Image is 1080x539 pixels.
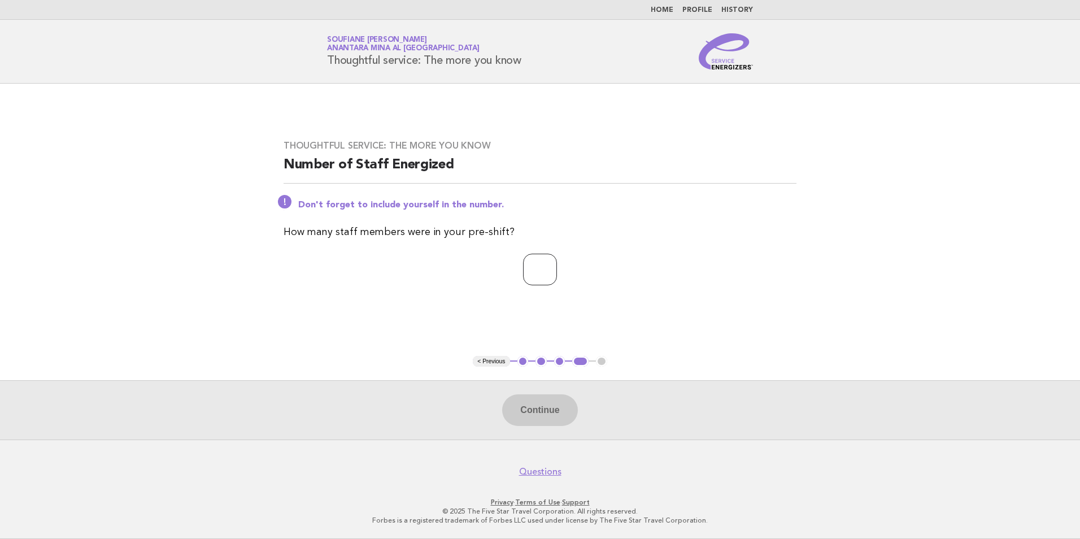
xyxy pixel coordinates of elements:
[562,498,590,506] a: Support
[491,498,513,506] a: Privacy
[327,37,521,66] h1: Thoughtful service: The more you know
[515,498,560,506] a: Terms of Use
[517,356,529,367] button: 1
[535,356,547,367] button: 2
[194,516,886,525] p: Forbes is a registered trademark of Forbes LLC used under license by The Five Star Travel Corpora...
[651,7,673,14] a: Home
[721,7,753,14] a: History
[327,45,480,53] span: Anantara Mina al [GEOGRAPHIC_DATA]
[327,36,480,52] a: Soufiane [PERSON_NAME]Anantara Mina al [GEOGRAPHIC_DATA]
[194,507,886,516] p: © 2025 The Five Star Travel Corporation. All rights reserved.
[284,156,796,184] h2: Number of Staff Energized
[572,356,589,367] button: 4
[554,356,565,367] button: 3
[682,7,712,14] a: Profile
[473,356,509,367] button: < Previous
[284,140,796,151] h3: Thoughtful service: The more you know
[194,498,886,507] p: · ·
[284,224,796,240] p: How many staff members were in your pre-shift?
[298,199,796,211] p: Don't forget to include yourself in the number.
[699,33,753,69] img: Service Energizers
[519,466,561,477] a: Questions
